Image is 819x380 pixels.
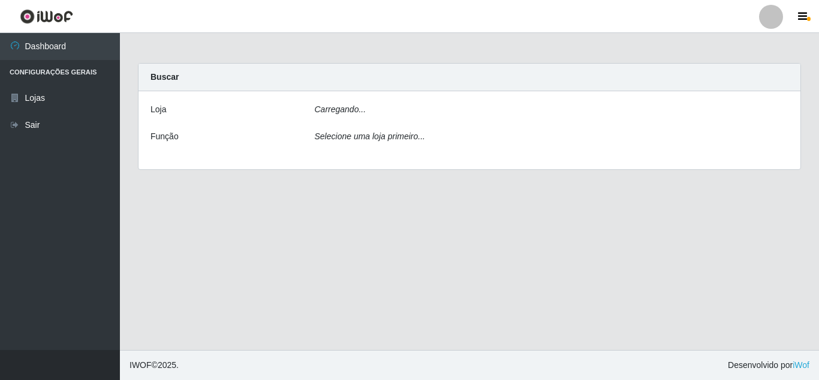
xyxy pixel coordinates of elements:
[20,9,73,24] img: CoreUI Logo
[150,130,179,143] label: Função
[793,360,809,370] a: iWof
[728,359,809,372] span: Desenvolvido por
[130,359,179,372] span: © 2025 .
[315,131,425,141] i: Selecione uma loja primeiro...
[130,360,152,370] span: IWOF
[150,103,166,116] label: Loja
[150,72,179,82] strong: Buscar
[315,104,366,114] i: Carregando...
